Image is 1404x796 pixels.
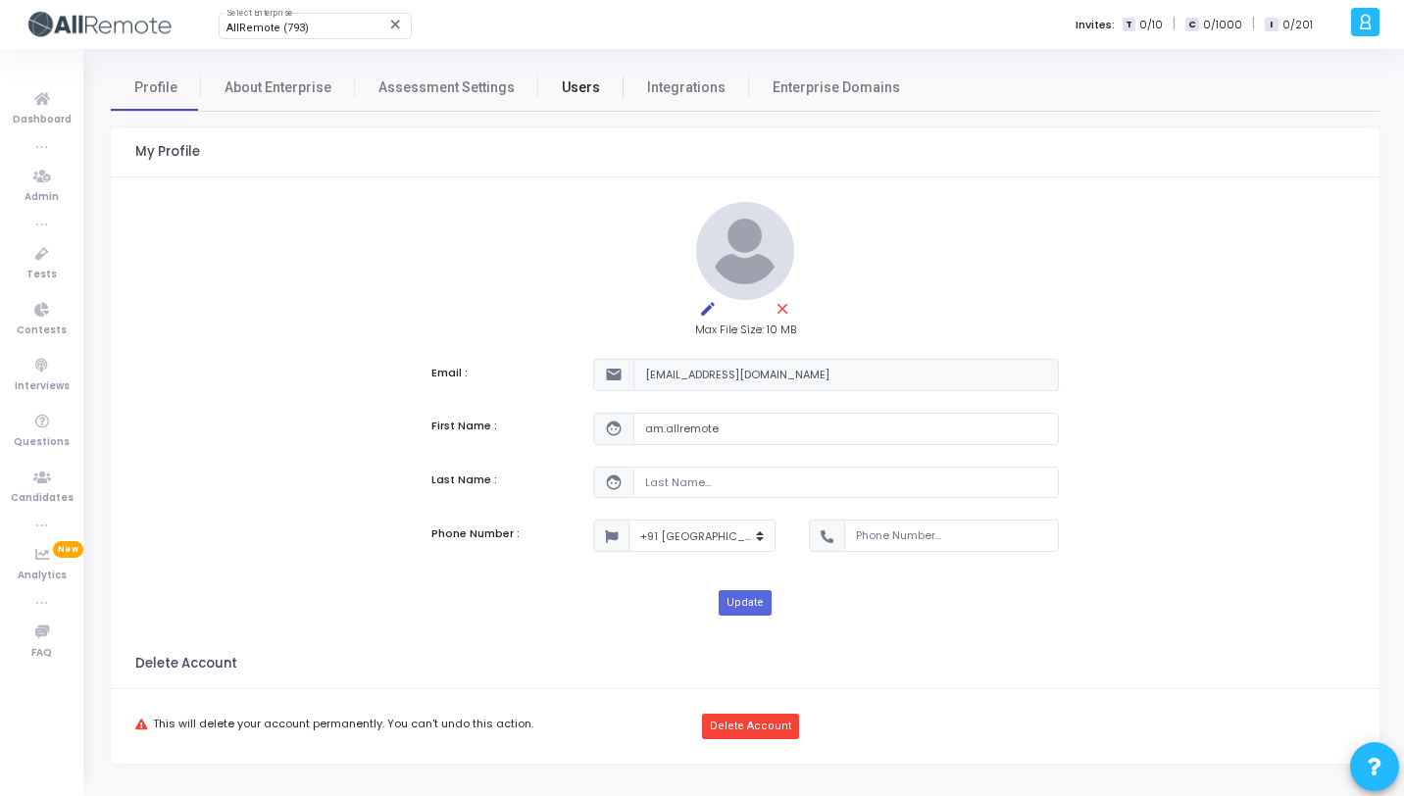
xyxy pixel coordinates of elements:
label: Invites: [1076,17,1115,33]
span: Interviews [15,378,70,395]
span: | [1252,14,1255,34]
span: 0/1000 [1203,17,1242,33]
mat-icon: Clear [388,17,404,32]
span: Profile [134,77,177,98]
span: New [53,541,83,558]
img: default.jpg [696,202,794,300]
kt-portlet-header: My Profile [111,128,1379,177]
input: Phone Number... [844,520,1059,552]
h3: My Profile [135,144,200,160]
label: Phone Number : [431,525,520,542]
span: Integrations [647,77,726,98]
input: First Name... [633,413,1059,445]
span: Candidates [11,490,74,507]
span: I [1265,18,1278,32]
input: Email... [633,359,1059,391]
span: Dashboard [13,112,72,128]
button: Update [719,590,772,616]
span: Questions [14,434,70,451]
span: Analytics [18,568,67,584]
span: About Enterprise [225,77,331,98]
span: Enterprise Domains [773,77,900,98]
span: Users [562,77,600,98]
label: Last Name : [431,472,497,488]
span: FAQ [31,645,52,662]
span: 0/201 [1282,17,1313,33]
span: Assessment Settings [378,77,515,98]
img: logo [25,5,172,44]
label: First Name : [431,418,497,434]
span: Contests [17,323,67,339]
div: Max File Size: 10 MB [431,322,1059,338]
span: 0/10 [1139,17,1163,33]
input: Last Name... [633,467,1059,499]
span: T [1123,18,1135,32]
span: Tests [26,267,57,283]
mat-icon: edit [696,300,720,323]
span: AllRemote (793) [226,22,309,34]
mat-icon: close [771,300,794,323]
button: Delete Account [702,714,799,739]
span: | [1173,14,1176,34]
kt-portlet-header: Delete Account [111,640,1379,689]
label: Email : [431,365,468,381]
span: This will delete your account permanently. You can't undo this action. [153,718,533,730]
span: C [1185,18,1198,32]
span: Admin [25,189,59,206]
h3: Delete Account [135,656,237,672]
